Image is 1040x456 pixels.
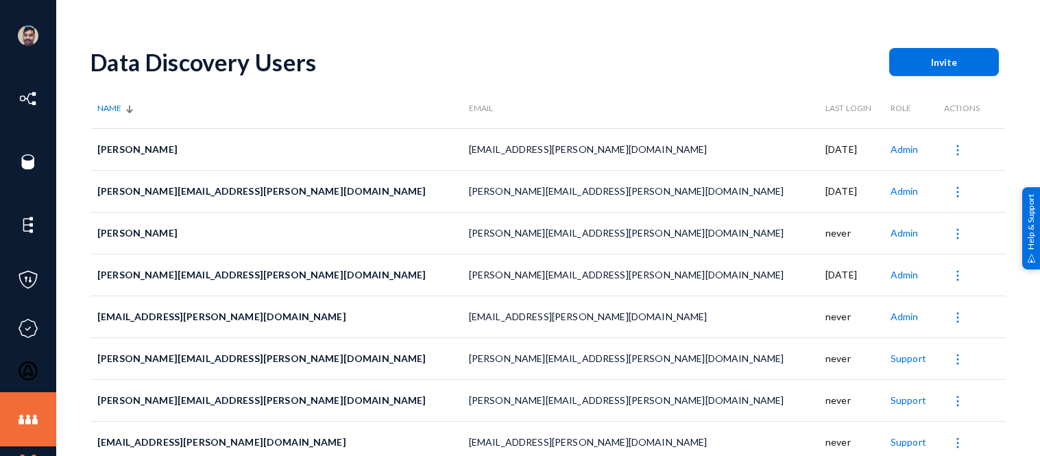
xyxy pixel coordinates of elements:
img: icon-members.svg [18,409,38,430]
img: icon-elements.svg [18,215,38,235]
span: Invite [931,56,957,68]
span: never [825,394,851,406]
div: Help & Support [1022,187,1040,269]
img: icon-more.svg [951,143,965,157]
span: Admin [891,267,910,283]
span: [PERSON_NAME][EMAIL_ADDRESS][PERSON_NAME][DOMAIN_NAME] [469,394,784,406]
span: [EMAIL_ADDRESS][PERSON_NAME][DOMAIN_NAME] [469,311,708,322]
span: [PERSON_NAME][EMAIL_ADDRESS][PERSON_NAME][DOMAIN_NAME] [97,269,426,280]
span: Support [891,393,910,408]
img: icon-more.svg [951,352,965,366]
span: never [825,311,851,322]
span: never [825,436,851,448]
span: Last Login [825,103,872,113]
img: icon-sources.svg [18,152,38,172]
span: [EMAIL_ADDRESS][PERSON_NAME][DOMAIN_NAME] [469,143,708,155]
img: icon-oauth.svg [18,361,38,381]
img: icon-compliance.svg [18,318,38,339]
span: never [825,352,851,364]
div: Name [97,104,121,114]
span: Email [469,103,494,113]
span: [PERSON_NAME] [97,227,178,239]
span: [PERSON_NAME][EMAIL_ADDRESS][PERSON_NAME][DOMAIN_NAME] [97,185,426,197]
span: [DATE] [825,143,857,155]
span: Admin [891,142,910,157]
span: Support [891,435,910,450]
span: [PERSON_NAME][EMAIL_ADDRESS][PERSON_NAME][DOMAIN_NAME] [469,269,784,280]
span: Admin [891,226,910,241]
span: [PERSON_NAME][EMAIL_ADDRESS][PERSON_NAME][DOMAIN_NAME] [469,227,784,239]
span: Role [891,103,912,113]
button: Invite [889,48,999,76]
img: icon-more.svg [951,394,965,408]
span: [PERSON_NAME][EMAIL_ADDRESS][PERSON_NAME][DOMAIN_NAME] [469,352,784,364]
span: [PERSON_NAME][EMAIL_ADDRESS][PERSON_NAME][DOMAIN_NAME] [469,185,784,197]
span: never [825,227,851,239]
img: ACg8ocK1ZkZ6gbMmCU1AeqPIsBvrTWeY1xNXvgxNjkUXxjcqAiPEIvU=s96-c [18,25,38,46]
span: [DATE] [825,185,857,197]
img: icon-more.svg [951,269,965,283]
img: icon-inventory.svg [18,88,38,109]
img: icon-more.svg [951,311,965,324]
span: [EMAIL_ADDRESS][PERSON_NAME][DOMAIN_NAME] [469,436,708,448]
span: Admin [891,309,910,324]
div: Name [97,104,455,114]
img: help_support.svg [1027,254,1036,263]
span: [PERSON_NAME] [97,143,178,155]
span: Admin [891,184,910,199]
span: Support [891,351,910,366]
span: [EMAIL_ADDRESS][PERSON_NAME][DOMAIN_NAME] [97,311,346,322]
span: [DATE] [825,269,857,280]
img: icon-more.svg [951,185,965,199]
th: Actions [937,90,1006,128]
div: Data Discovery Users [90,48,317,76]
span: [PERSON_NAME][EMAIL_ADDRESS][PERSON_NAME][DOMAIN_NAME] [97,352,426,364]
span: [PERSON_NAME][EMAIL_ADDRESS][PERSON_NAME][DOMAIN_NAME] [97,394,426,406]
img: icon-more.svg [951,227,965,241]
img: icon-more.svg [951,436,965,450]
span: [EMAIL_ADDRESS][PERSON_NAME][DOMAIN_NAME] [97,436,346,448]
img: icon-policies.svg [18,269,38,290]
